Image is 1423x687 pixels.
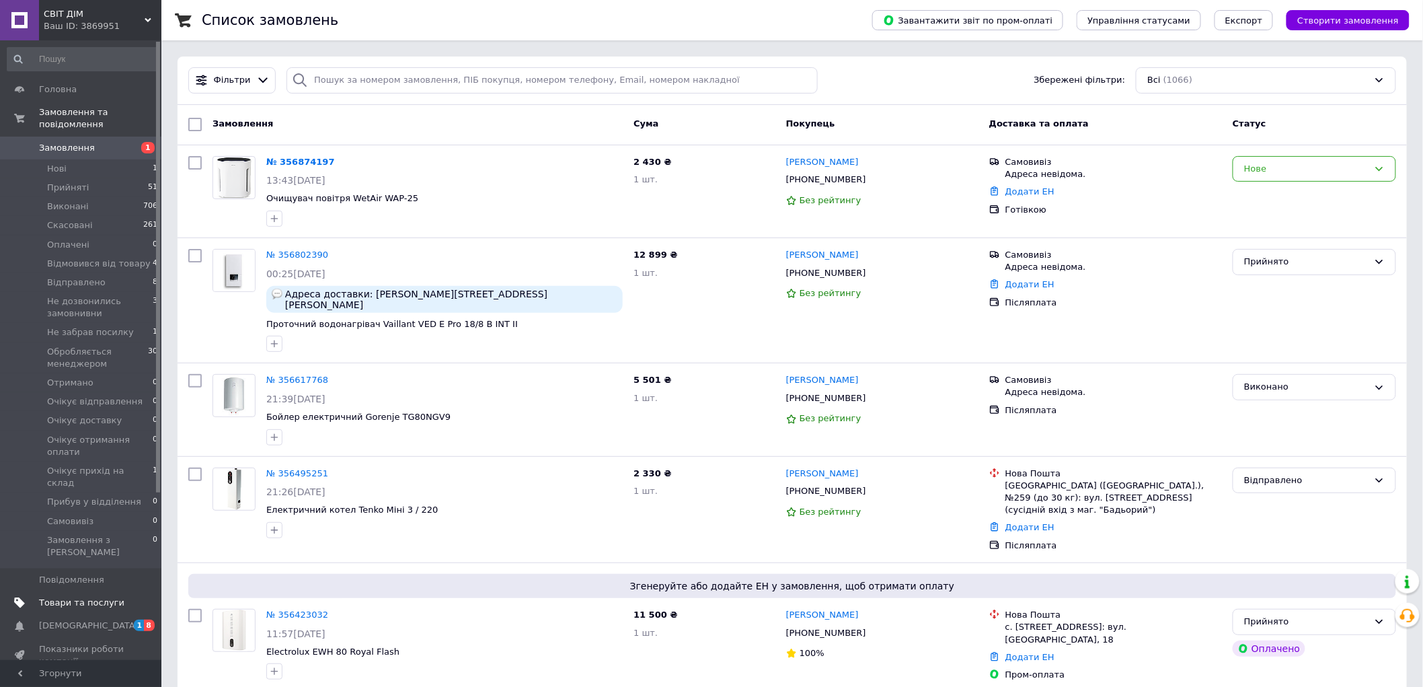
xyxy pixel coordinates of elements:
div: Адреса невідома. [1005,261,1222,273]
span: 1 шт. [633,268,658,278]
div: Післяплата [1005,297,1222,309]
span: 4 [153,258,157,270]
input: Пошук за номером замовлення, ПІБ покупця, номером телефону, Email, номером накладної [286,67,817,94]
div: Самовивіз [1005,156,1222,168]
span: Показники роботи компанії [39,643,124,667]
span: Замовлення та повідомлення [39,106,161,131]
a: [PERSON_NAME] [786,374,859,387]
div: Адреса невідома. [1005,386,1222,398]
span: Без рейтингу [800,288,861,298]
span: 0 [153,396,157,408]
a: Очищувач повітря WetAir WAP-25 [266,193,418,203]
span: Замовлення з [PERSON_NAME] [47,534,153,558]
span: Всі [1147,74,1161,87]
span: 5 501 ₴ [633,375,671,385]
a: Фото товару [213,609,256,652]
div: Нове [1244,162,1369,176]
span: 1 шт. [633,486,658,496]
span: 706 [143,201,157,213]
div: Нова Пошта [1005,468,1222,480]
span: Головна [39,83,77,96]
span: Нові [47,163,67,175]
a: Фото товару [213,249,256,292]
div: [PHONE_NUMBER] [783,264,869,282]
span: 2 330 ₴ [633,468,671,478]
div: [GEOGRAPHIC_DATA] ([GEOGRAPHIC_DATA].), №259 (до 30 кг): вул. [STREET_ADDRESS] (сусідній вхід з м... [1005,480,1222,517]
span: 1 [153,326,157,338]
a: № 356423032 [266,610,328,620]
span: Адреса доставки: [PERSON_NAME][STREET_ADDRESS][PERSON_NAME] [285,289,617,310]
a: Фото товару [213,468,256,511]
span: Очікує отримання оплати [47,434,153,458]
span: Згенеруйте або додайте ЕН у замовлення, щоб отримати оплату [194,579,1391,593]
span: [DEMOGRAPHIC_DATA] [39,620,139,632]
span: 11:57[DATE] [266,628,325,639]
img: Фото товару [213,468,255,510]
span: Покупець [786,118,835,129]
div: Пром-оплата [1005,669,1222,681]
div: [PHONE_NUMBER] [783,390,869,407]
a: Electrolux EWH 80 Royal Flash [266,647,399,657]
button: Завантажити звіт по пром-оплаті [872,10,1063,30]
a: Додати ЕН [1005,522,1054,532]
span: 1 шт. [633,628,658,638]
span: Замовлення [39,142,95,154]
a: Електричний котел Tenko Міні 3 / 220 [266,505,438,515]
h1: Список замовлень [202,12,338,28]
span: Очікує прихід на склад [47,465,153,489]
span: Обробляється менеджером [47,346,148,370]
span: Товари та послуги [39,597,124,609]
span: Відмовився від товару [47,258,151,270]
span: Збережені фільтри: [1034,74,1125,87]
span: 0 [153,496,157,508]
button: Експорт [1215,10,1274,30]
img: Фото товару [222,375,246,417]
img: Фото товару [213,250,255,291]
div: Ваш ID: 3869951 [44,20,161,32]
div: Відправлено [1244,474,1369,488]
span: (1066) [1163,75,1192,85]
span: Доставка та оплата [989,118,1089,129]
span: Прибув у відділення [47,496,141,508]
a: [PERSON_NAME] [786,156,859,169]
span: Статус [1233,118,1266,129]
button: Створити замовлення [1286,10,1410,30]
a: № 356874197 [266,157,335,167]
a: Додати ЕН [1005,186,1054,196]
a: Бойлер електричний Gorenje TG80NGV9 [266,412,451,422]
span: 1 шт. [633,393,658,403]
span: Без рейтингу [800,413,861,423]
img: Фото товару [216,157,252,198]
span: Відправлено [47,277,106,289]
input: Пошук [7,47,159,71]
span: 0 [153,434,157,458]
span: 0 [153,534,157,558]
span: Повідомлення [39,574,104,586]
a: Проточний водонагрівач Vaillant VED E Pro 18/8 B INT II [266,319,518,329]
span: 00:25[DATE] [266,268,325,279]
span: Без рейтингу [800,195,861,205]
span: 21:26[DATE] [266,486,325,497]
span: Експорт [1225,15,1263,26]
span: 8 [144,620,155,631]
span: 8 [153,277,157,289]
span: 3 [153,295,157,320]
div: Прийнято [1244,255,1369,269]
div: Оплачено [1233,641,1305,657]
span: СВІТ ДІМ [44,8,145,20]
a: № 356617768 [266,375,328,385]
span: Прийняті [47,182,89,194]
a: Фото товару [213,156,256,199]
a: Додати ЕН [1005,279,1054,289]
a: № 356495251 [266,468,328,478]
a: [PERSON_NAME] [786,468,859,480]
span: Не забрав посилку [47,326,134,338]
span: Самовивіз [47,515,93,528]
span: 1 [153,163,157,175]
span: 51 [148,182,157,194]
div: Самовивіз [1005,249,1222,261]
